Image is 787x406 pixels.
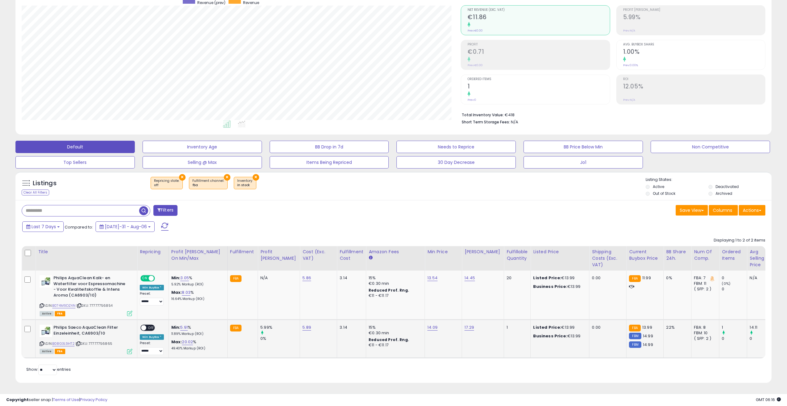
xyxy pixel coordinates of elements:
p: 11.89% Markup (ROI) [171,332,223,336]
div: Fulfillment [230,249,255,255]
div: 20 [507,275,526,281]
button: BB Drop in 7d [270,141,389,153]
a: 14.09 [427,324,438,331]
div: in stock [237,183,253,187]
div: ASIN: [40,325,132,353]
div: 0% [260,336,300,341]
div: FBM: 11 [694,281,714,286]
p: 5.92% Markup (ROI) [171,282,223,287]
b: Business Price: [533,333,567,339]
div: Fulfillment Cost [340,249,363,262]
span: Show: entries [26,366,71,372]
span: Profit [PERSON_NAME] [623,8,765,12]
span: N/A [511,119,518,125]
div: Profit [PERSON_NAME] [260,249,297,262]
div: Amazon Fees [369,249,422,255]
div: FBA: 8 [694,325,714,330]
small: FBA [230,275,242,282]
small: Prev: N/A [623,29,635,32]
span: Avg. Buybox Share [623,43,765,46]
h2: 1.00% [623,48,765,57]
button: Items Being Repriced [270,156,389,169]
div: Cost (Exc. VAT) [302,249,334,262]
div: % [171,339,223,351]
div: Clear All Filters [22,190,49,195]
div: Num of Comp. [694,249,716,262]
a: 5.86 [302,275,311,281]
label: Active [653,184,664,189]
small: FBA [230,325,242,331]
small: Prev: €0.00 [468,29,483,32]
button: × [253,174,259,181]
a: 14.45 [464,275,475,281]
span: FBA [55,311,65,316]
div: Win BuyBox * [140,334,164,340]
div: Ordered Items [722,249,744,262]
h2: €11.86 [468,14,609,22]
button: Default [15,141,135,153]
small: FBA [629,325,640,331]
div: Preset: [140,341,164,355]
button: Columns [709,205,738,216]
button: Non Competitive [651,141,770,153]
span: | SKU: 77777756865 [75,341,112,346]
div: 14.11 [750,325,775,330]
div: Avg Selling Price [750,249,772,268]
span: ROI [623,78,765,81]
a: Privacy Policy [80,397,107,403]
div: 0.00 [592,325,622,330]
span: Columns [713,207,732,213]
b: Listed Price: [533,324,561,330]
div: €0.30 min [369,281,420,286]
span: | SKU: 77777756854 [76,303,113,308]
small: Prev: 0 [468,98,476,102]
b: Listed Price: [533,275,561,281]
p: 16.64% Markup (ROI) [171,297,223,301]
label: Out of Stock [653,191,675,196]
a: 13.54 [427,275,438,281]
div: Displaying 1 to 2 of 2 items [714,237,765,243]
small: FBM [629,333,641,339]
div: 15% [369,275,420,281]
a: 5.91 [180,324,188,331]
div: ( SFP: 2 ) [694,336,714,341]
span: 14.99 [643,333,653,339]
span: Last 7 Days [32,224,56,230]
div: % [171,325,223,336]
div: BB Share 24h. [666,249,689,262]
button: BB Price Below Min [524,141,643,153]
span: Net Revenue (Exc. VAT) [468,8,609,12]
img: 41aJNPvykuL._SL40_.jpg [40,275,52,288]
p: 49.40% Markup (ROI) [171,346,223,351]
a: 3.05 [180,275,189,281]
small: FBA [629,275,640,282]
b: Philips Saeco AquaClean Filter Einzeleinheit, CA6903/10 [53,325,129,338]
h2: €0.71 [468,48,609,57]
div: ASIN: [40,275,132,315]
div: €13.99 [533,325,584,330]
span: All listings currently available for purchase on Amazon [40,311,54,316]
small: (0%) [722,281,730,286]
h5: Listings [33,179,57,188]
span: ON [141,276,149,281]
label: Archived [716,191,732,196]
div: 0 [722,275,747,281]
label: Deactivated [716,184,739,189]
strong: Copyright [6,397,29,403]
span: OFF [154,276,164,281]
small: Prev: 0.00% [623,63,638,67]
div: N/A [750,275,770,281]
div: 0 [722,286,747,292]
span: Fulfillment channel : [192,178,224,188]
div: €11 - €11.17 [369,343,420,348]
span: OFF [146,325,156,331]
span: [DATE]-31 - Aug-06 [105,224,147,230]
div: Repricing [140,249,166,255]
div: 3.14 [340,325,361,330]
div: Profit [PERSON_NAME] on Min/Max [171,249,225,262]
div: 0 [722,336,747,341]
div: fba [192,183,224,187]
b: Max: [171,289,182,295]
button: × [179,174,186,181]
button: Filters [153,205,178,216]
